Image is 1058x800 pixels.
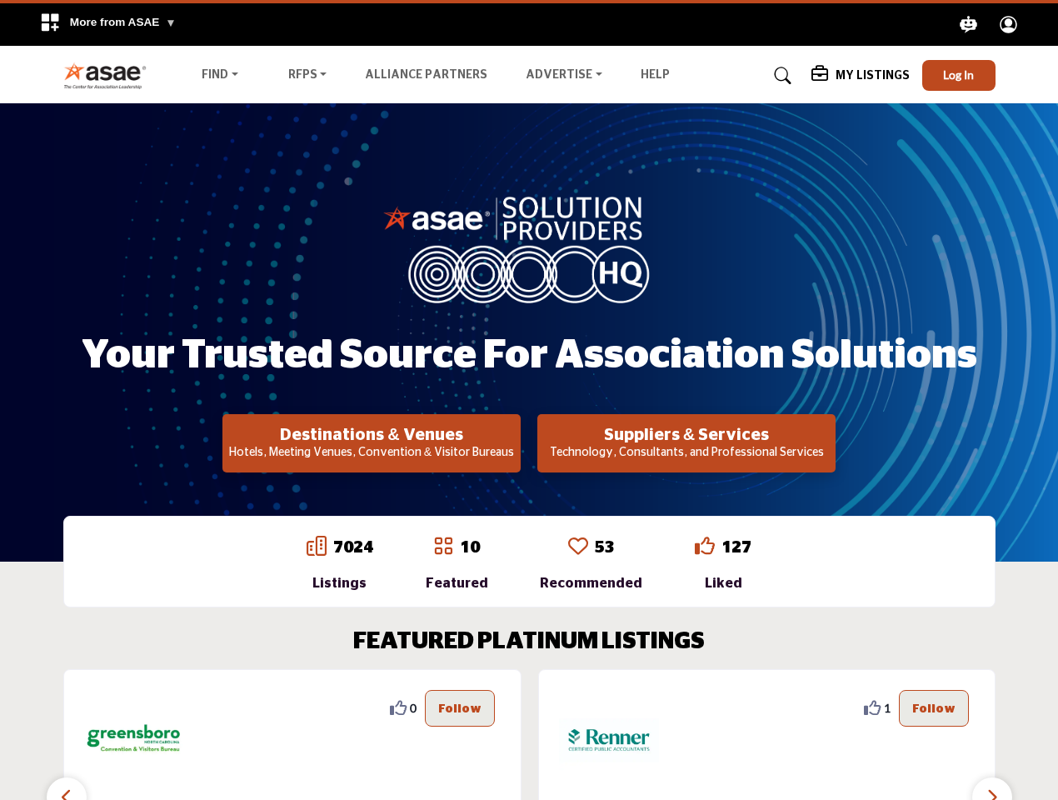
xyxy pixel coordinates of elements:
[758,62,802,89] a: Search
[222,414,521,472] button: Destinations & Venues Hotels, Meeting Venues, Convention & Visitor Bureaus
[353,628,705,657] h2: FEATURED PLATINUM LISTINGS
[460,539,480,556] a: 10
[943,67,974,82] span: Log In
[695,573,751,593] div: Liked
[568,536,588,559] a: Go to Recommended
[190,64,250,87] a: Find
[836,68,910,83] h5: My Listings
[912,699,956,717] p: Follow
[82,330,977,382] h1: Your Trusted Source for Association Solutions
[433,536,453,559] a: Go to Featured
[540,573,642,593] div: Recommended
[63,62,156,89] img: Site Logo
[333,539,373,556] a: 7024
[721,539,751,556] a: 127
[899,690,969,727] button: Follow
[425,690,495,727] button: Follow
[84,690,184,790] img: Greensboro Area CVB
[365,69,487,81] a: Alliance Partners
[426,573,488,593] div: Featured
[227,445,516,462] p: Hotels, Meeting Venues, Convention & Visitor Bureaus
[438,699,482,717] p: Follow
[537,414,836,472] button: Suppliers & Services Technology, Consultants, and Professional Services
[695,536,715,556] i: Go to Liked
[811,66,910,86] div: My Listings
[922,60,996,91] button: Log In
[383,192,675,302] img: image
[595,539,615,556] a: 53
[410,699,417,717] span: 0
[542,445,831,462] p: Technology, Consultants, and Professional Services
[277,64,339,87] a: RFPs
[29,3,187,46] div: More from ASAE
[227,425,516,445] h2: Destinations & Venues
[70,16,177,28] span: More from ASAE
[641,69,670,81] a: Help
[559,690,659,790] img: Renner and Company CPA PC
[307,573,373,593] div: Listings
[884,699,891,717] span: 1
[514,64,614,87] a: Advertise
[542,425,831,445] h2: Suppliers & Services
